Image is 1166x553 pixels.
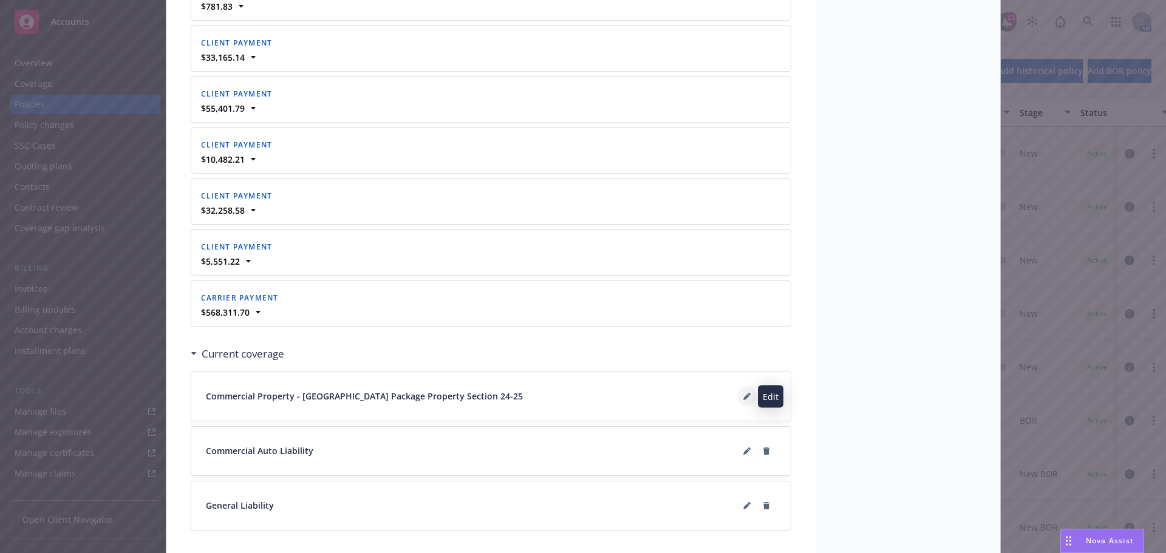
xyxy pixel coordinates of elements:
[201,293,279,303] span: Carrier payment
[201,191,273,201] span: Client payment
[201,38,273,48] span: Client payment
[1086,535,1134,546] span: Nova Assist
[1060,529,1144,553] button: Nova Assist
[206,499,274,512] span: General Liability
[1061,529,1076,552] div: Drag to move
[201,205,245,216] strong: $32,258.58
[201,307,250,318] strong: $568,311.70
[191,346,284,362] div: Current coverage
[201,1,233,12] strong: $781.83
[206,390,523,402] span: Commercial Property - [GEOGRAPHIC_DATA] Package Property Section 24-25
[201,256,240,267] strong: $5,551.22
[201,154,245,165] strong: $10,482.21
[201,140,273,150] span: Client payment
[202,346,284,362] h3: Current coverage
[201,242,273,252] span: Client payment
[206,444,313,457] span: Commercial Auto Liability
[201,103,245,114] strong: $55,401.79
[201,89,273,99] span: Client payment
[201,52,245,63] strong: $33,165.14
